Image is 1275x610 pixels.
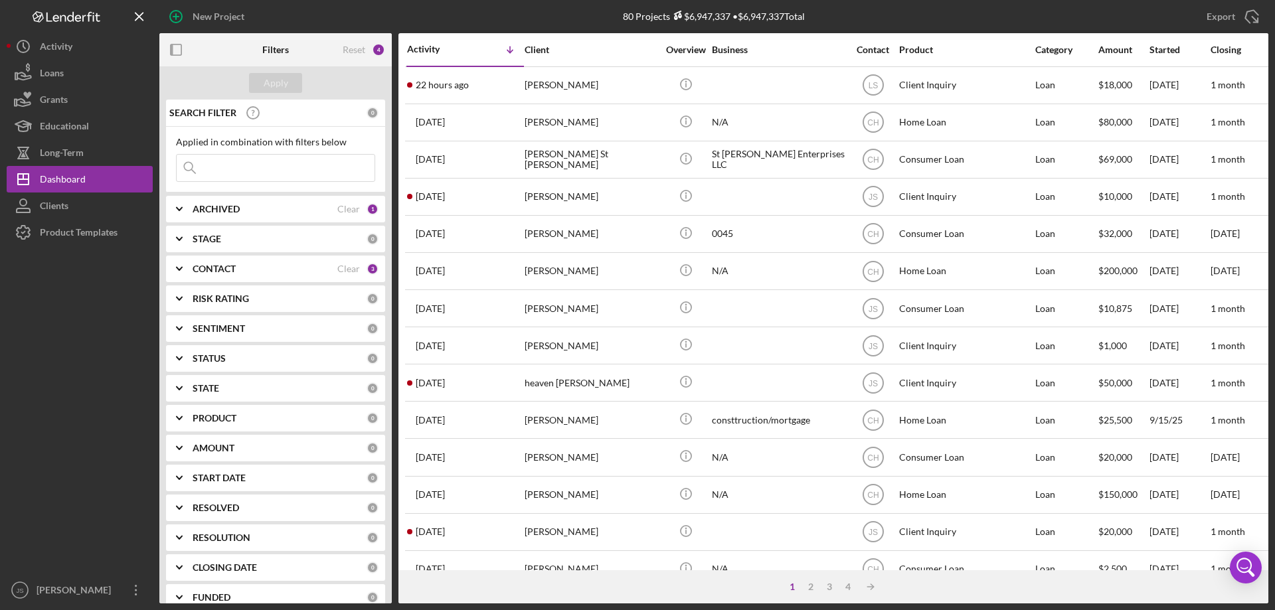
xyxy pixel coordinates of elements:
div: 1 [783,581,802,592]
span: $20,000 [1098,451,1132,463]
div: 0 [367,442,379,454]
div: Client Inquiry [899,514,1032,550]
div: Product [899,44,1032,55]
div: Loan [1035,514,1097,550]
div: Reset [343,44,365,55]
div: Loan [1035,402,1097,437]
div: Consumer Loan [899,216,1032,252]
div: Loan [1035,179,1097,214]
div: [PERSON_NAME] [525,254,657,289]
div: Loan [1035,365,1097,400]
div: 0 [367,382,379,394]
text: CH [867,118,879,127]
span: $50,000 [1098,377,1132,388]
text: JS [16,587,23,594]
div: N/A [712,439,845,475]
a: Grants [7,86,153,113]
div: $6,947,337 [670,11,730,22]
div: [DATE] [1149,514,1209,550]
div: [DATE] [1149,439,1209,475]
div: [DATE] [1149,142,1209,177]
div: [PERSON_NAME] [525,216,657,252]
div: 0 [367,233,379,245]
div: [PERSON_NAME] [525,439,657,475]
time: 1 month [1211,116,1245,127]
div: Loan [1035,477,1097,512]
button: Activity [7,33,153,60]
div: [DATE] [1149,216,1209,252]
div: Client Inquiry [899,328,1032,363]
div: 0 [367,502,379,514]
div: consttruction/mortgage [712,402,845,437]
div: [PERSON_NAME] [525,68,657,103]
div: Client Inquiry [899,365,1032,400]
b: ARCHIVED [193,204,240,214]
div: Grants [40,86,68,116]
div: Client Inquiry [899,68,1032,103]
div: [PERSON_NAME] [525,328,657,363]
div: Product Templates [40,219,118,249]
div: 9/15/25 [1149,402,1209,437]
div: Loan [1035,291,1097,326]
time: 2025-09-25 20:42 [416,303,445,314]
a: Clients [7,192,153,219]
time: 2025-09-22 00:59 [416,526,445,537]
time: 1 month [1211,191,1245,202]
div: [DATE] [1149,477,1209,512]
text: CH [867,565,879,574]
div: Loan [1035,439,1097,475]
div: [PERSON_NAME] [33,577,120,607]
b: SEARCH FILTER [169,108,236,118]
time: 1 month [1211,414,1245,425]
button: Long-Term [7,139,153,166]
div: Overview [661,44,711,55]
span: $18,000 [1098,79,1132,90]
span: $200,000 [1098,265,1138,276]
div: Home Loan [899,254,1032,289]
div: Client [525,44,657,55]
div: 1 [367,203,379,215]
b: CLOSING DATE [193,562,257,573]
time: 2025-09-28 20:09 [416,80,469,90]
span: $1,000 [1098,340,1127,351]
div: 3 [820,581,839,592]
text: CH [867,453,879,463]
div: N/A [712,105,845,140]
div: 0 [367,472,379,484]
time: 1 month [1211,340,1245,351]
time: 1 month [1211,563,1245,574]
text: CH [867,267,879,276]
div: [DATE] [1149,328,1209,363]
div: Consumer Loan [899,291,1032,326]
div: Educational [40,113,89,143]
div: Apply [264,73,288,93]
b: CONTACT [193,264,236,274]
time: 2025-09-23 20:17 [416,415,445,425]
div: Open Intercom Messenger [1230,552,1262,583]
a: Educational [7,113,153,139]
div: Applied in combination with filters below [176,137,375,147]
b: STATUS [193,353,226,364]
b: PRODUCT [193,413,236,423]
div: [DATE] [1149,291,1209,326]
time: 2025-09-27 14:21 [416,117,445,127]
div: [PERSON_NAME] [525,514,657,550]
time: 2025-09-19 01:51 [416,564,445,574]
span: $2,500 [1098,563,1127,574]
div: 0 [367,412,379,424]
div: St [PERSON_NAME] Enterprises LLC [712,142,845,177]
b: RESOLVED [193,502,239,513]
div: Export [1207,3,1235,30]
div: [PERSON_NAME] [525,179,657,214]
time: 2025-09-23 18:05 [416,452,445,463]
div: Home Loan [899,402,1032,437]
span: $10,000 [1098,191,1132,202]
text: JS [868,304,877,313]
div: N/A [712,254,845,289]
div: [DATE] [1149,552,1209,587]
text: JS [868,528,877,537]
div: 0 [367,532,379,544]
time: 1 month [1211,303,1245,314]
